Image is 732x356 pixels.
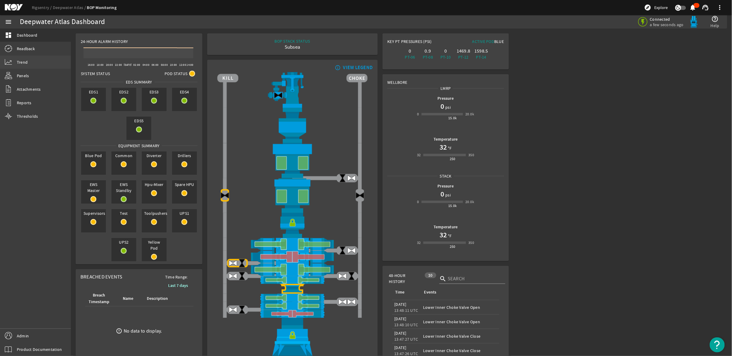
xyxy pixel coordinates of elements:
img: ValveOpen.png [338,272,347,281]
img: RiserAdapter.png [217,72,368,108]
div: 350 [468,152,474,158]
img: ValveOpen.png [228,305,237,314]
span: Active Pod [472,39,495,44]
span: Panels [17,73,29,79]
span: Explore [655,5,668,11]
img: PipeRamOpen.png [217,294,368,302]
span: Time Range: [160,274,193,280]
div: Lower Inner Choke Valve Close [423,333,497,339]
img: ValveClose.png [338,174,347,183]
img: BopBodyShearBottom_Fault.png [217,284,368,294]
span: LMRP [438,85,453,91]
div: 15.0k [448,115,457,121]
b: Pressure [437,96,454,101]
button: more_vert [713,0,727,15]
span: a few seconds ago [650,22,684,27]
span: EDS4 [172,88,197,96]
img: ValveOpen.png [347,246,356,255]
span: EWS Standby [111,180,136,195]
div: 15.0k [448,203,457,209]
span: System Status [81,71,110,77]
text: 22:00 [115,63,122,67]
div: 32 [417,152,421,158]
div: PT-08 [420,54,435,60]
text: 08:00 [161,63,168,67]
mat-icon: notifications [689,4,697,11]
img: ValveClose.png [338,246,347,255]
span: Drillers [172,151,197,160]
div: BOP STACK STATUS [275,38,310,44]
img: Valve2Close.png [355,191,364,200]
mat-icon: explore [644,4,652,11]
span: Breached Events [80,274,123,280]
div: 0 [402,48,418,54]
img: LowerAnnularOpen.png [217,178,368,213]
div: Lower Inner Choke Valve Open [423,304,497,310]
div: PT-14 [473,54,489,60]
legacy-datetime-component: 13:48:11 UTC [395,308,418,313]
div: Name [123,295,133,302]
div: 0 [438,48,453,54]
div: Deepwater Atlas Dashboard [20,19,105,25]
text: 18:00 [97,63,104,67]
legacy-datetime-component: [DATE] [395,302,407,307]
a: Deepwater Atlas [53,5,87,10]
div: Wellbore [383,75,509,85]
div: Events [423,289,495,296]
span: Connected [650,17,684,22]
span: EWS Master [81,180,106,195]
span: 24-Hour Alarm History [81,38,128,44]
span: Stack [438,173,454,179]
div: 350 [468,240,474,246]
span: Blue [494,39,504,44]
span: Trend [17,59,28,65]
legacy-datetime-component: [DATE] [395,330,407,336]
i: search [439,275,446,282]
h1: 32 [440,142,447,152]
text: 10:00 [170,63,177,67]
text: 04:00 [143,63,150,67]
div: 1598.5 [473,48,489,54]
span: psi [444,104,451,110]
span: Common [111,151,136,160]
div: 0 [417,111,419,117]
a: Rigsentry [32,5,53,10]
mat-icon: dashboard [5,32,12,39]
div: VIEW LEGEND [343,65,373,71]
mat-icon: help_outline [712,15,719,23]
div: No data to display. [124,328,162,334]
span: Diverter [142,151,167,160]
div: Name [122,295,139,302]
b: Temperature [434,224,458,230]
img: ShearRamClose.png [217,251,368,263]
span: Supervisors [81,209,106,218]
legacy-datetime-component: [DATE] [395,345,407,350]
span: psi [444,192,451,198]
text: 20:00 [106,63,113,67]
img: ShearRamOpen.png [217,263,368,276]
div: PT-06 [402,54,418,60]
span: EDS SUMMARY [124,79,154,85]
text: 16:00 [88,63,95,67]
legacy-datetime-component: 13:48:10 UTC [395,322,418,327]
span: EDS3 [142,88,167,96]
img: ValveClose.png [237,259,247,268]
img: ValveOpen.png [228,272,237,281]
span: Blue Pod [81,151,106,160]
span: Help [711,23,719,29]
img: WellheadConnectorLock.png [217,318,368,356]
div: PT-10 [438,54,453,60]
legacy-datetime-component: [DATE] [395,316,407,321]
span: 48-Hour History [389,272,422,284]
div: 0 [417,199,419,205]
div: 250 [450,156,455,162]
mat-icon: menu [5,18,12,26]
text: 12:00 [179,63,186,67]
div: Key PT Pressures (PSI) [388,38,446,47]
span: UPS1 [172,209,197,218]
span: Pod Status [165,71,188,77]
text: 02:00 [133,63,140,67]
a: BOP Monitoring [87,5,117,11]
div: Subsea [275,44,310,50]
span: °F [447,233,452,239]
